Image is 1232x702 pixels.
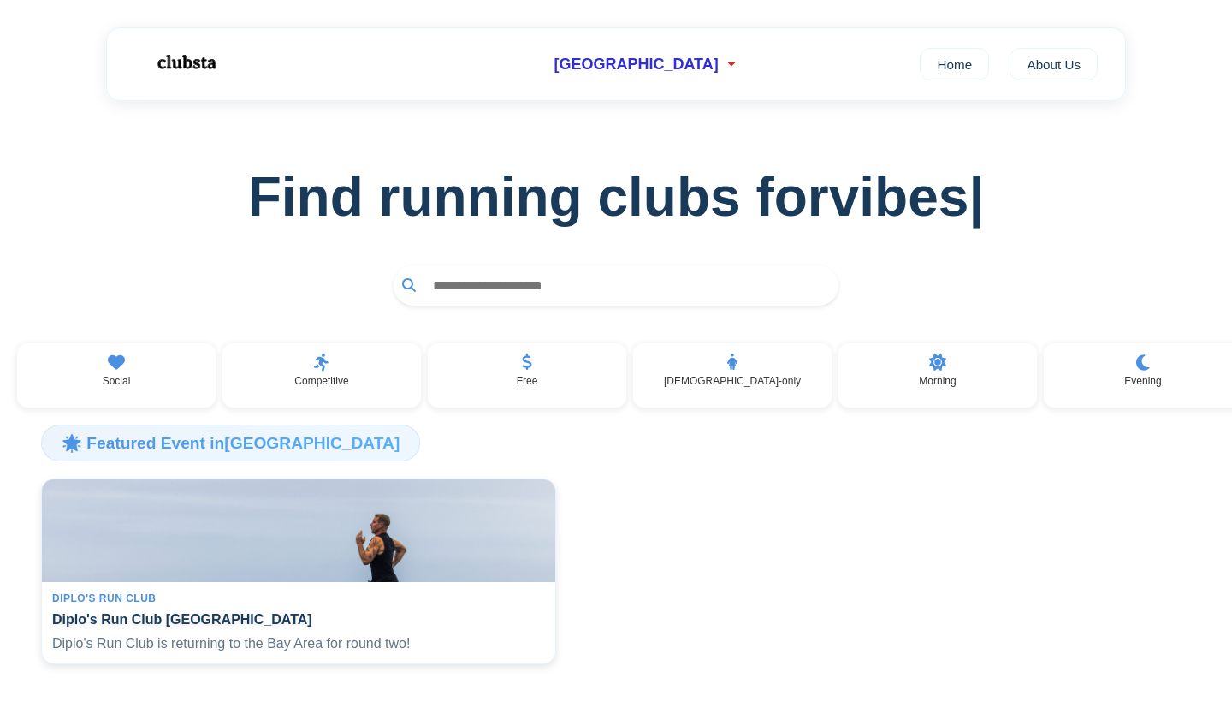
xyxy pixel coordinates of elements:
h4: Diplo's Run Club [GEOGRAPHIC_DATA] [52,611,545,628]
p: Morning [919,375,956,387]
p: [DEMOGRAPHIC_DATA]-only [664,375,801,387]
p: Diplo's Run Club is returning to the Bay Area for round two! [52,634,545,653]
a: About Us [1010,48,1098,80]
a: Home [920,48,989,80]
div: Diplo's Run Club [52,592,545,604]
span: | [968,166,984,228]
p: Competitive [294,375,348,387]
h1: Find running clubs for [27,165,1205,229]
p: Free [517,375,538,387]
img: Diplo's Run Club San Francisco [42,479,555,582]
img: Logo [134,41,237,84]
p: Social [103,375,131,387]
span: [GEOGRAPHIC_DATA] [554,56,718,74]
h3: 🌟 Featured Event in [GEOGRAPHIC_DATA] [41,425,420,461]
span: vibes [829,165,985,229]
p: Evening [1124,375,1161,387]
